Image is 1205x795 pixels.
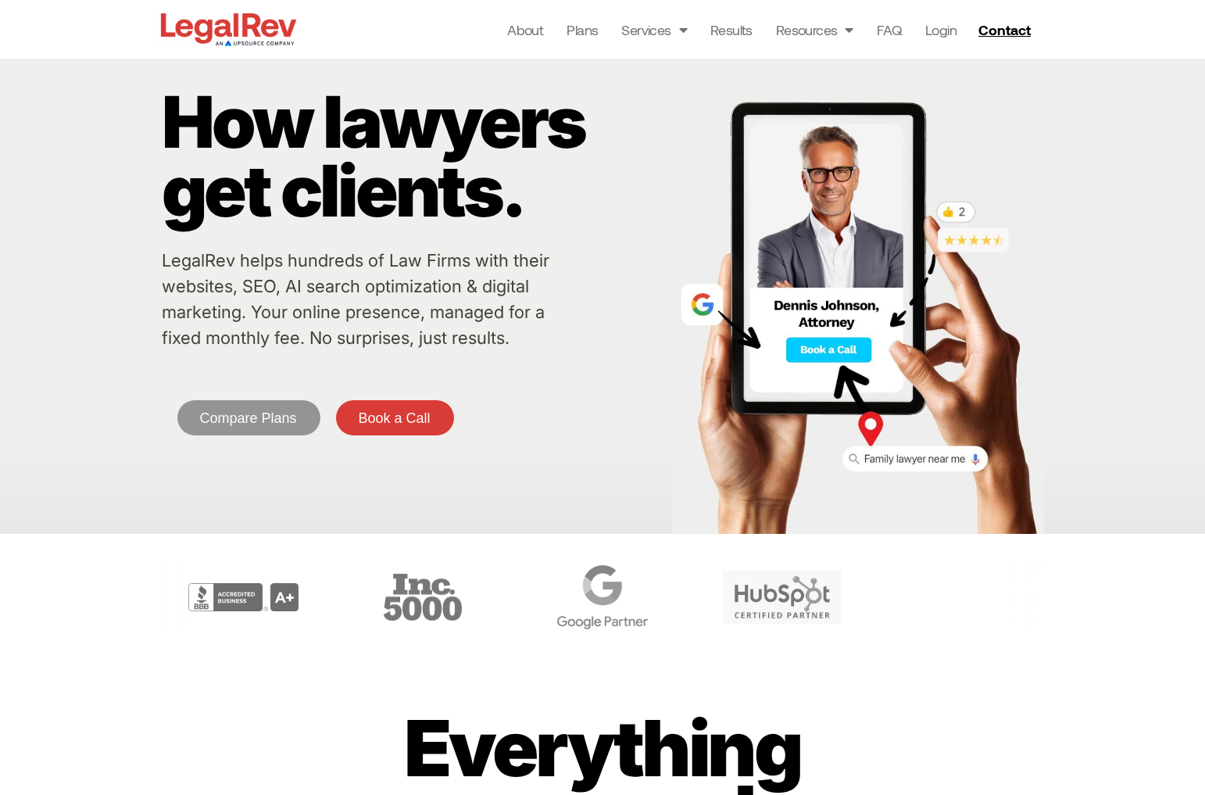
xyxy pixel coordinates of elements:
a: Login [925,19,956,41]
div: Carousel [157,557,1048,637]
a: Book a Call [336,400,454,435]
div: 2 / 6 [157,557,329,637]
span: Compare Plans [200,411,297,425]
div: 3 / 6 [337,557,509,637]
p: How lawyers get clients. [162,88,665,225]
a: LegalRev helps hundreds of Law Firms with their websites, SEO, AI search optimization & digital m... [162,250,549,348]
a: Results [710,19,753,41]
span: Contact [978,23,1031,37]
div: 5 / 6 [696,557,868,637]
a: FAQ [877,19,902,41]
a: Plans [567,19,598,41]
a: Contact [972,17,1041,42]
a: About [507,19,543,41]
div: 4 / 6 [517,557,688,637]
div: 6 / 6 [876,557,1048,637]
a: Services [621,19,687,41]
span: Book a Call [359,411,431,425]
a: Compare Plans [177,400,320,435]
a: Resources [776,19,853,41]
nav: Menu [507,19,956,41]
